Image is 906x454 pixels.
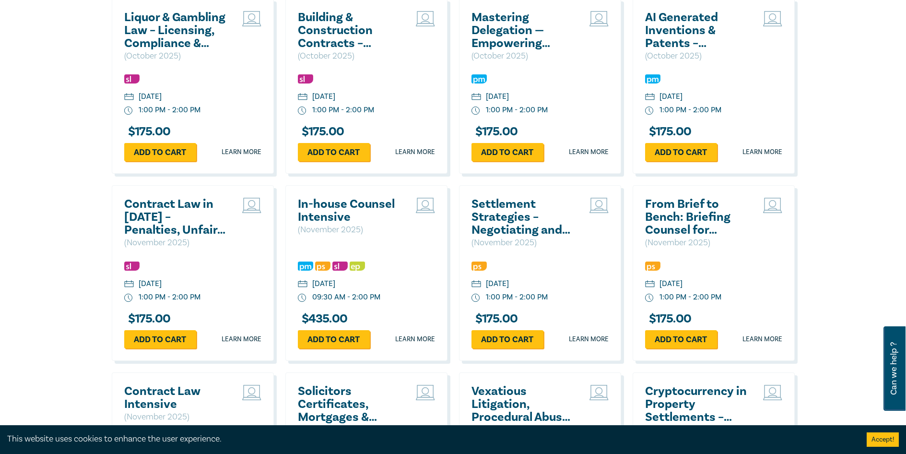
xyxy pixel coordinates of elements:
[124,312,171,325] h3: $ 175.00
[471,237,575,249] p: ( November 2025 )
[332,262,348,271] img: Substantive Law
[471,50,575,62] p: ( October 2025 )
[645,125,692,138] h3: $ 175.00
[312,278,335,289] div: [DATE]
[242,198,261,213] img: Live Stream
[645,198,748,237] a: From Brief to Bench: Briefing Counsel for Success
[867,432,899,447] button: Accept cookies
[298,330,370,348] a: Add to cart
[395,335,435,344] a: Learn more
[645,143,717,161] a: Add to cart
[471,107,480,115] img: watch
[298,11,401,50] a: Building & Construction Contracts – Contract Interpretation following Pafburn
[139,105,200,116] div: 1:00 PM - 2:00 PM
[222,335,261,344] a: Learn more
[312,292,380,303] div: 09:30 AM - 2:00 PM
[124,125,171,138] h3: $ 175.00
[471,424,575,436] p: ( November 2025 )
[645,93,655,102] img: calendar
[124,93,134,102] img: calendar
[645,74,660,84] img: Practice Management & Business Skills
[645,294,654,302] img: watch
[645,385,748,424] a: Cryptocurrency in Property Settlements – Navigating Hidden Assets & Cold Wallets
[471,312,518,325] h3: $ 175.00
[124,237,227,249] p: ( November 2025 )
[589,11,609,26] img: Live Stream
[298,385,401,424] h2: Solicitors Certificates, Mortgages & Guarantees – Risky Business
[222,147,261,157] a: Learn more
[659,292,721,303] div: 1:00 PM - 2:00 PM
[395,147,435,157] a: Learn more
[645,312,692,325] h3: $ 175.00
[298,143,370,161] a: Add to cart
[471,143,543,161] a: Add to cart
[486,105,548,116] div: 1:00 PM - 2:00 PM
[486,292,548,303] div: 1:00 PM - 2:00 PM
[298,424,401,436] p: ( November 2025 )
[312,91,335,102] div: [DATE]
[124,330,196,348] a: Add to cart
[471,385,575,424] a: Vexatious Litigation, Procedural Abuse & Risk Management
[471,74,487,84] img: Practice Management & Business Skills
[645,237,748,249] p: ( November 2025 )
[471,125,518,138] h3: $ 175.00
[471,198,575,237] a: Settlement Strategies – Negotiating and Advising on Offers of Settlement
[486,278,509,289] div: [DATE]
[298,224,401,236] p: ( November 2025 )
[124,50,227,62] p: ( October 2025 )
[645,107,654,115] img: watch
[569,147,609,157] a: Learn more
[763,11,782,26] img: Live Stream
[124,385,227,411] a: Contract Law Intensive
[298,312,348,325] h3: $ 435.00
[763,385,782,400] img: Live Stream
[471,93,481,102] img: calendar
[124,294,133,302] img: watch
[416,385,435,400] img: Live Stream
[298,262,313,271] img: Practice Management & Business Skills
[124,74,140,84] img: Substantive Law
[645,50,748,62] p: ( October 2025 )
[659,278,682,289] div: [DATE]
[742,335,782,344] a: Learn more
[298,280,307,289] img: calendar
[471,11,575,50] a: Mastering Delegation — Empowering Junior Lawyers for Success
[471,330,543,348] a: Add to cart
[471,294,480,302] img: watch
[569,335,609,344] a: Learn more
[139,91,162,102] div: [DATE]
[645,330,717,348] a: Add to cart
[298,198,401,224] h2: In-house Counsel Intensive
[645,280,655,289] img: calendar
[298,107,306,115] img: watch
[889,332,898,405] span: Can we help ?
[298,74,313,84] img: Substantive Law
[124,262,140,271] img: Substantive Law
[659,105,721,116] div: 1:00 PM - 2:00 PM
[124,198,227,237] a: Contract Law in [DATE] – Penalties, Unfair Terms & Unconscionable Conduct
[124,411,227,423] p: ( November 2025 )
[124,11,227,50] h2: Liquor & Gambling Law – Licensing, Compliance & Regulations
[7,433,852,445] div: This website uses cookies to enhance the user experience.
[350,262,365,271] img: Ethics & Professional Responsibility
[645,11,748,50] a: AI Generated Inventions & Patents – Navigating Legal Uncertainty
[242,385,261,400] img: Live Stream
[486,91,509,102] div: [DATE]
[742,147,782,157] a: Learn more
[298,50,401,62] p: ( October 2025 )
[645,262,660,271] img: Professional Skills
[124,280,134,289] img: calendar
[471,262,487,271] img: Professional Skills
[124,107,133,115] img: watch
[659,91,682,102] div: [DATE]
[645,424,748,436] p: ( November 2025 )
[763,198,782,213] img: Live Stream
[139,292,200,303] div: 1:00 PM - 2:00 PM
[298,93,307,102] img: calendar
